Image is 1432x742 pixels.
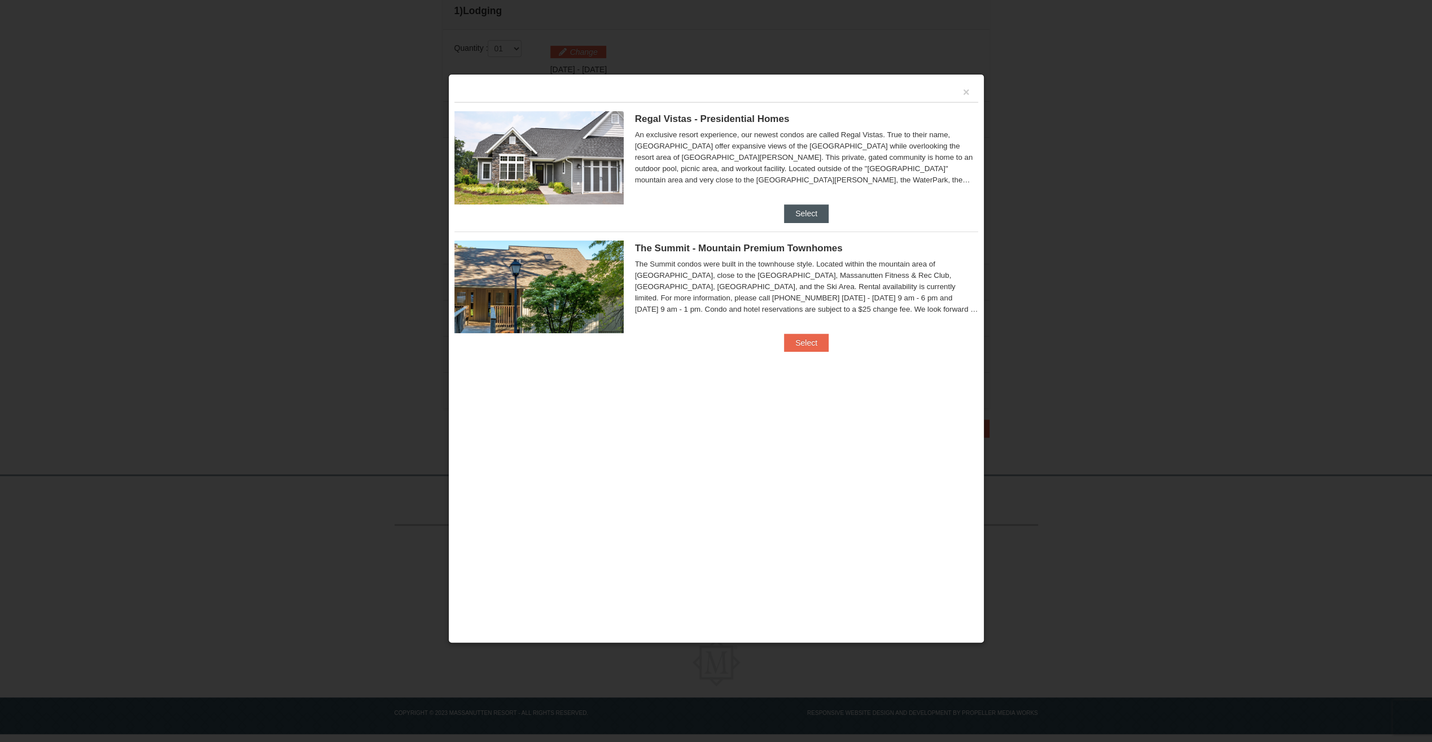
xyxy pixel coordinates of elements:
button: × [963,86,970,98]
button: Select [784,334,829,352]
img: 19219034-1-0eee7e00.jpg [454,241,624,333]
span: The Summit - Mountain Premium Townhomes [635,243,843,254]
img: 19218991-1-902409a9.jpg [454,111,624,204]
div: An exclusive resort experience, our newest condos are called Regal Vistas. True to their name, [G... [635,129,978,186]
button: Select [784,204,829,222]
div: The Summit condos were built in the townhouse style. Located within the mountain area of [GEOGRAP... [635,259,978,315]
span: Regal Vistas - Presidential Homes [635,114,790,124]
